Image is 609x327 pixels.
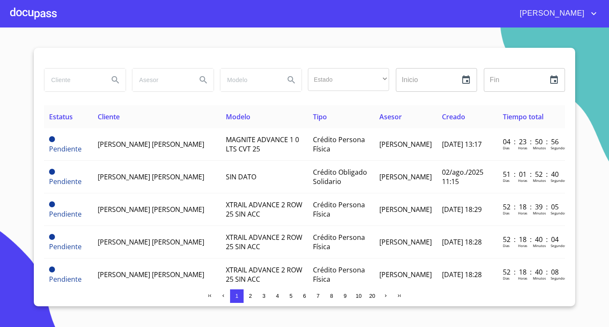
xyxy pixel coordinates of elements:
span: 9 [343,293,346,299]
span: Crédito Obligado Solidario [313,168,367,186]
p: Dias [503,211,510,215]
p: Segundos [551,243,566,248]
span: Pendiente [49,275,82,284]
button: 8 [325,289,338,303]
span: 7 [316,293,319,299]
span: [PERSON_NAME] [379,140,432,149]
span: Pendiente [49,144,82,154]
div: ​ [308,68,389,91]
button: 5 [284,289,298,303]
p: Dias [503,276,510,280]
span: [PERSON_NAME] [PERSON_NAME] [98,205,204,214]
span: Pendiente [49,209,82,219]
span: Crédito Persona Física [313,135,365,154]
span: SIN DATO [226,172,256,181]
span: Cliente [98,112,120,121]
span: Pendiente [49,234,55,240]
button: 20 [365,289,379,303]
p: Dias [503,243,510,248]
span: MAGNITE ADVANCE 1 0 LTS CVT 25 [226,135,299,154]
p: 52 : 18 : 39 : 05 [503,202,560,212]
p: Minutos [533,276,546,280]
p: Horas [518,243,527,248]
span: 02/ago./2025 11:15 [442,168,483,186]
span: 6 [303,293,306,299]
p: 51 : 01 : 52 : 40 [503,170,560,179]
button: 6 [298,289,311,303]
button: 1 [230,289,244,303]
button: 10 [352,289,365,303]
input: search [132,69,190,91]
span: Tipo [313,112,327,121]
span: [PERSON_NAME] [PERSON_NAME] [98,140,204,149]
span: 5 [289,293,292,299]
span: Creado [442,112,465,121]
p: Horas [518,146,527,150]
p: Segundos [551,146,566,150]
span: XTRAIL ADVANCE 2 ROW 25 SIN ACC [226,200,302,219]
input: search [44,69,102,91]
p: Dias [503,178,510,183]
p: 04 : 23 : 50 : 56 [503,137,560,146]
span: 2 [249,293,252,299]
input: search [220,69,278,91]
span: [PERSON_NAME] [379,205,432,214]
button: 2 [244,289,257,303]
p: Segundos [551,211,566,215]
span: [PERSON_NAME] [PERSON_NAME] [98,237,204,247]
span: Pendiente [49,177,82,186]
span: Estatus [49,112,73,121]
span: [DATE] 13:17 [442,140,482,149]
p: Horas [518,211,527,215]
button: Search [193,70,214,90]
p: Minutos [533,211,546,215]
p: Horas [518,178,527,183]
button: 3 [257,289,271,303]
span: [PERSON_NAME] [PERSON_NAME] [98,172,204,181]
p: Minutos [533,243,546,248]
p: Segundos [551,178,566,183]
button: 4 [271,289,284,303]
span: XTRAIL ADVANCE 2 ROW 25 SIN ACC [226,233,302,251]
span: [DATE] 18:29 [442,205,482,214]
span: [PERSON_NAME] [PERSON_NAME] [98,270,204,279]
span: [PERSON_NAME] [379,237,432,247]
span: Crédito Persona Física [313,200,365,219]
p: Segundos [551,276,566,280]
span: [DATE] 18:28 [442,270,482,279]
span: [PERSON_NAME] [379,270,432,279]
span: Pendiente [49,136,55,142]
span: [DATE] 18:28 [442,237,482,247]
span: Pendiente [49,201,55,207]
button: 9 [338,289,352,303]
button: account of current user [513,7,599,20]
span: 10 [356,293,362,299]
span: Pendiente [49,242,82,251]
p: Minutos [533,178,546,183]
span: Modelo [226,112,250,121]
span: 3 [262,293,265,299]
span: Pendiente [49,267,55,272]
p: 52 : 18 : 40 : 08 [503,267,560,277]
span: Crédito Persona Física [313,265,365,284]
span: XTRAIL ADVANCE 2 ROW 25 SIN ACC [226,265,302,284]
button: Search [281,70,302,90]
p: Minutos [533,146,546,150]
span: 20 [369,293,375,299]
button: Search [105,70,126,90]
span: Crédito Persona Física [313,233,365,251]
button: 7 [311,289,325,303]
span: 8 [330,293,333,299]
p: 52 : 18 : 40 : 04 [503,235,560,244]
p: Dias [503,146,510,150]
span: 4 [276,293,279,299]
span: Asesor [379,112,402,121]
span: [PERSON_NAME] [513,7,589,20]
span: Pendiente [49,169,55,175]
span: [PERSON_NAME] [379,172,432,181]
span: Tiempo total [503,112,543,121]
p: Horas [518,276,527,280]
span: 1 [235,293,238,299]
